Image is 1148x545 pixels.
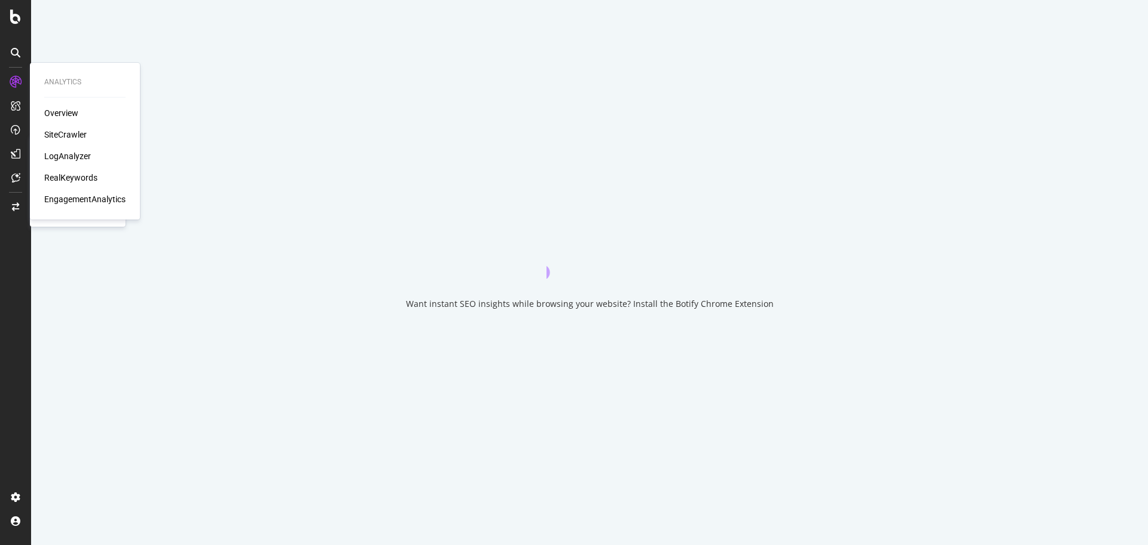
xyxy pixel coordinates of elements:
[546,236,633,279] div: animation
[406,298,774,310] div: Want instant SEO insights while browsing your website? Install the Botify Chrome Extension
[44,129,87,141] a: SiteCrawler
[44,172,97,184] a: RealKeywords
[44,150,91,162] a: LogAnalyzer
[44,193,126,205] a: EngagementAnalytics
[44,77,126,87] div: Analytics
[44,107,78,119] a: Overview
